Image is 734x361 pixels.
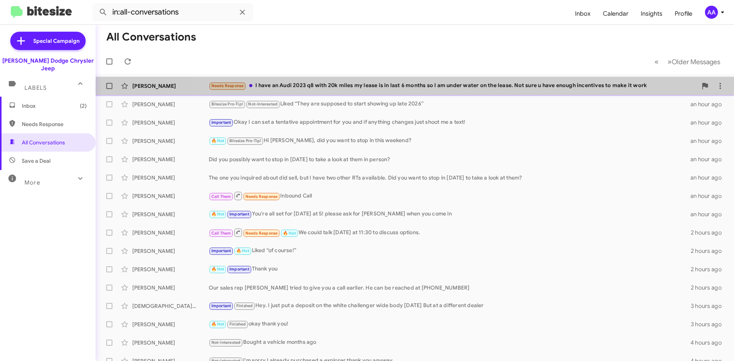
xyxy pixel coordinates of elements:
div: an hour ago [690,119,728,126]
span: « [654,57,659,66]
span: (2) [80,102,87,110]
div: [PERSON_NAME] [132,321,209,328]
span: 🔥 Hot [283,231,296,236]
div: 2 hours ago [691,247,728,255]
span: Finished [236,303,253,308]
span: 🔥 Hot [211,138,224,143]
a: Calendar [597,3,635,25]
div: Liked “They are supposed to start showing up late 2026” [209,100,690,108]
span: More [24,179,40,186]
div: [PERSON_NAME] [132,155,209,163]
div: [PERSON_NAME] [132,247,209,255]
span: 🔥 Hot [211,212,224,217]
span: 🔥 Hot [236,248,249,253]
span: Finished [229,322,246,327]
div: 4 hours ago [690,339,728,346]
div: [PERSON_NAME] [132,100,209,108]
div: [PERSON_NAME] [132,229,209,236]
div: [PERSON_NAME] [132,174,209,181]
div: okay thank you! [209,320,691,329]
a: Insights [635,3,669,25]
div: Did you possibly want to stop in [DATE] to take a look at them in person? [209,155,690,163]
span: Labels [24,84,47,91]
div: an hour ago [690,100,728,108]
span: Special Campaign [33,37,80,45]
div: 2 hours ago [691,265,728,273]
div: an hour ago [690,192,728,200]
span: Important [229,267,249,272]
a: Inbox [569,3,597,25]
div: Our sales rep [PERSON_NAME] tried to give you a call earlier. He can be reached at [PHONE_NUMBER] [209,284,691,291]
span: Needs Response [245,194,278,199]
div: You're all set for [DATE] at 5! please ask for [PERSON_NAME] when you come in [209,210,690,219]
span: Bitesize Pro-Tip! [229,138,261,143]
div: Thank you [209,265,691,274]
div: Hi [PERSON_NAME], did you want to stop in this weekend? [209,136,690,145]
div: [DEMOGRAPHIC_DATA][PERSON_NAME] [132,302,209,310]
div: Hey. I just put a deposit on the white challenger wide body [DATE] But at a different dealer [209,301,691,310]
div: AA [705,6,718,19]
a: Special Campaign [10,32,86,50]
span: Older Messages [672,58,720,66]
span: Important [211,248,231,253]
div: I have an Audi 2023 q8 with 20k miles my lease is in last 6 months so I am under water on the lea... [209,81,697,90]
div: 2 hours ago [691,284,728,291]
div: [PERSON_NAME] [132,284,209,291]
div: an hour ago [690,137,728,145]
span: Needs Response [211,83,244,88]
span: Save a Deal [22,157,50,165]
span: Important [211,120,231,125]
div: Okay I can set a tentative appointment for you and if anything changes just shoot me a text! [209,118,690,127]
span: Needs Response [245,231,278,236]
span: Inbox [22,102,87,110]
button: AA [698,6,726,19]
span: Not-Interested [211,340,241,345]
span: Important [229,212,249,217]
span: Important [211,303,231,308]
div: We could talk [DATE] at 11:30 to discuss options. [209,228,691,237]
div: [PERSON_NAME] [132,82,209,90]
span: All Conversations [22,139,65,146]
span: » [667,57,672,66]
span: Bitesize Pro-Tip! [211,102,243,107]
div: [PERSON_NAME] [132,119,209,126]
a: Profile [669,3,698,25]
div: 3 hours ago [691,321,728,328]
div: [PERSON_NAME] [132,265,209,273]
input: Search [93,3,253,21]
span: 🔥 Hot [211,267,224,272]
div: [PERSON_NAME] [132,137,209,145]
span: Call Them [211,231,231,236]
div: [PERSON_NAME] [132,339,209,346]
div: an hour ago [690,174,728,181]
span: Not-Interested [248,102,278,107]
div: 2 hours ago [691,229,728,236]
span: Needs Response [22,120,87,128]
button: Next [663,54,725,70]
div: Bought a vehicle months ago [209,338,690,347]
div: an hour ago [690,155,728,163]
div: an hour ago [690,210,728,218]
nav: Page navigation example [650,54,725,70]
h1: All Conversations [106,31,196,43]
div: [PERSON_NAME] [132,192,209,200]
div: Liked “of course!” [209,246,691,255]
button: Previous [650,54,663,70]
span: 🔥 Hot [211,322,224,327]
div: Inbound Call [209,191,690,201]
span: Call Them [211,194,231,199]
div: 3 hours ago [691,302,728,310]
div: The one you inquired about did sell, but I have two other RTs available. Did you want to stop in ... [209,174,690,181]
div: [PERSON_NAME] [132,210,209,218]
